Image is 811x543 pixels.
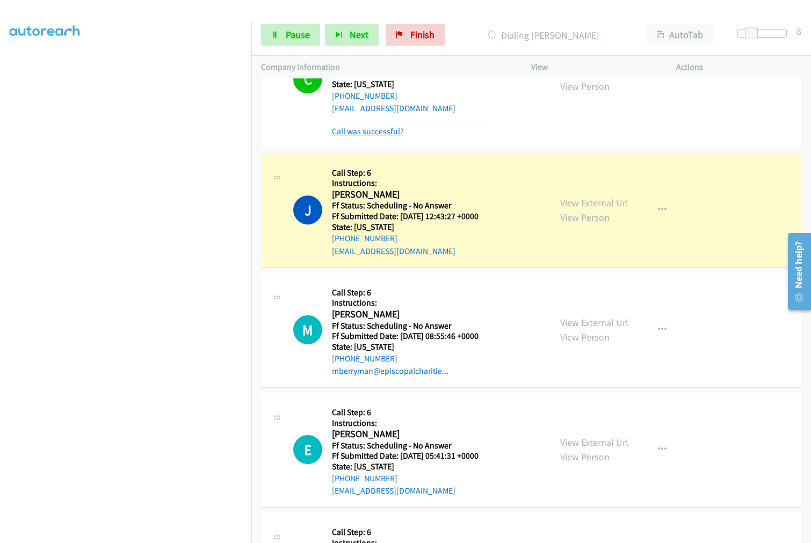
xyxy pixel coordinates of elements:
h5: Ff Submitted Date: [DATE] 12:43:27 +0000 [332,211,492,222]
h5: State: [US_STATE] [332,222,492,233]
h2: [PERSON_NAME] [332,189,492,201]
a: View External Url [560,436,628,448]
h5: Call Step: 6 [332,168,492,178]
a: Call was successful? [332,126,404,136]
div: 8 [796,24,801,39]
p: Dialing [PERSON_NAME] [459,28,627,42]
iframe: Resource Center [780,229,811,314]
div: The call is yet to be attempted [293,315,322,344]
a: [PHONE_NUMBER] [332,233,397,243]
h5: Instructions: [332,178,492,189]
a: [PHONE_NUMBER] [332,353,397,364]
h1: C [293,64,322,93]
h1: M [293,315,322,344]
a: View Person [560,451,610,463]
button: Next [325,24,379,46]
a: [PHONE_NUMBER] [332,473,397,483]
h5: State: [US_STATE] [332,79,492,90]
iframe: Dialpad [10,31,251,541]
h2: [PERSON_NAME] [332,308,492,321]
a: [EMAIL_ADDRESS][DOMAIN_NAME] [332,246,455,256]
h5: Instructions: [332,298,492,308]
h5: Ff Submitted Date: [DATE] 08:55:46 +0000 [332,331,492,342]
a: View External Url [560,316,628,329]
a: [EMAIL_ADDRESS][DOMAIN_NAME] [332,103,455,113]
h2: [PERSON_NAME] [332,428,492,440]
a: mberryman@episcopalcharitie... [332,366,448,376]
h1: J [293,196,322,225]
h5: Instructions: [332,418,492,429]
a: [PHONE_NUMBER] [332,91,397,101]
a: View Person [560,211,610,223]
a: View Person [560,331,610,343]
h5: Ff Status: Scheduling - No Answer [332,321,492,331]
h5: Ff Status: Scheduling - No Answer [332,440,492,451]
span: Next [350,28,368,41]
h5: State: [US_STATE] [332,342,492,352]
div: The call is yet to be attempted [293,435,322,464]
p: View [531,61,657,74]
h5: State: [US_STATE] [332,461,492,472]
a: [EMAIL_ADDRESS][DOMAIN_NAME] [332,486,455,496]
p: Company Information [261,61,512,74]
h5: Ff Status: Scheduling - No Answer [332,200,492,211]
a: Pause [261,24,320,46]
a: View Person [560,80,610,92]
p: Actions [676,61,802,74]
h5: Call Step: 6 [332,407,492,418]
span: Pause [286,28,310,41]
a: View External Url [560,197,628,209]
a: Finish [386,24,445,46]
span: Finish [410,28,435,41]
h5: Call Step: 6 [332,287,492,298]
button: AutoTab [647,24,713,46]
h5: Ff Submitted Date: [DATE] 05:41:31 +0000 [332,451,492,461]
h1: E [293,435,322,464]
h5: Call Step: 6 [332,527,492,538]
